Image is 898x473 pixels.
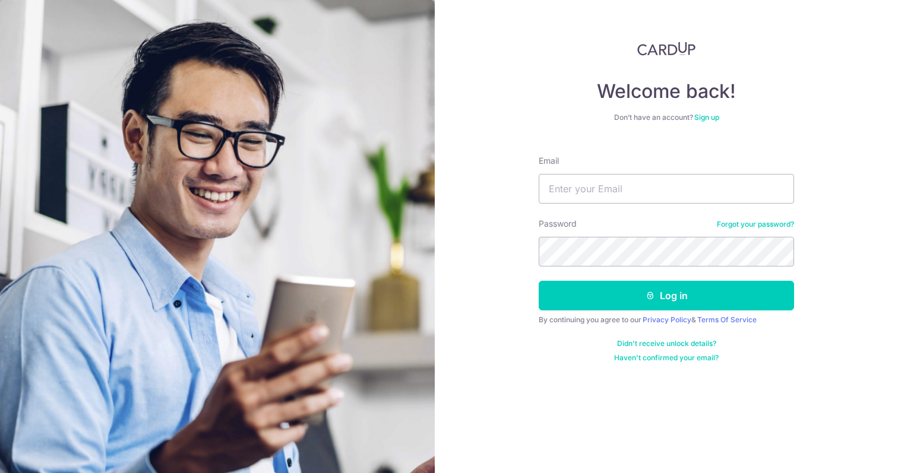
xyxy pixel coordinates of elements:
[697,315,757,324] a: Terms Of Service
[539,113,794,122] div: Don’t have an account?
[643,315,691,324] a: Privacy Policy
[539,218,577,230] label: Password
[694,113,719,122] a: Sign up
[539,174,794,204] input: Enter your Email
[617,339,716,348] a: Didn't receive unlock details?
[637,42,695,56] img: CardUp Logo
[614,353,719,363] a: Haven't confirmed your email?
[717,220,794,229] a: Forgot your password?
[539,315,794,325] div: By continuing you agree to our &
[539,155,559,167] label: Email
[539,281,794,310] button: Log in
[539,80,794,103] h4: Welcome back!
